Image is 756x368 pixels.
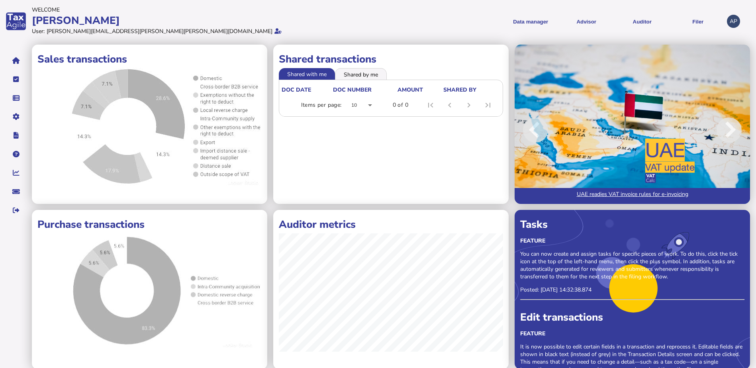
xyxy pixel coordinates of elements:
button: Raise a support ticket [8,183,24,200]
div: Amount [398,86,443,94]
button: Insights [8,164,24,181]
div: Amount [398,86,423,94]
button: Help pages [8,146,24,162]
a: UAE readies VAT invoice rules for e-invoicing [515,188,750,204]
button: Shows a dropdown of Data manager options [505,12,556,31]
button: Manage settings [8,108,24,125]
div: Feature [520,237,744,245]
button: Shows a dropdown of VAT Advisor options [561,12,611,31]
div: doc number [333,86,372,94]
button: Filer [673,12,723,31]
div: Edit transactions [520,310,744,324]
div: doc date [282,86,332,94]
div: User: [32,27,45,35]
div: Feature [520,330,744,337]
p: You can now create and assign tasks for specific pieces of work. To do this, click the tick icon ... [520,250,744,280]
div: shared by [443,86,476,94]
button: Previous [515,50,582,209]
button: Tasks [8,71,24,88]
button: First page [421,96,440,115]
button: Sign out [8,202,24,219]
img: Image for blog post: UAE readies VAT invoice rules for e-invoicing [515,45,750,204]
h1: Purchase transactions [37,217,262,231]
h1: Shared transactions [279,52,503,66]
div: 0 of 0 [393,101,408,109]
div: [PERSON_NAME] [32,14,376,27]
div: doc number [333,86,396,94]
button: Home [8,52,24,69]
h1: Sales transactions [37,52,262,66]
menu: navigate products [380,12,723,31]
div: Welcome [32,6,376,14]
li: Shared with me [279,68,335,79]
button: Auditor [617,12,667,31]
h1: Auditor metrics [279,217,503,231]
button: Developer hub links [8,127,24,144]
div: Profile settings [727,15,740,28]
div: Tasks [520,217,744,231]
button: Data manager [8,90,24,106]
div: Items per page: [301,101,342,109]
button: Next page [459,96,478,115]
button: Next [683,50,750,209]
div: shared by [443,86,499,94]
div: [PERSON_NAME][EMAIL_ADDRESS][PERSON_NAME][PERSON_NAME][DOMAIN_NAME] [47,27,272,35]
iframe: > [37,68,262,202]
div: doc date [282,86,311,94]
p: Posted: [DATE] 14:32:38.874 [520,286,744,294]
button: Last page [478,96,497,115]
i: Email verified [274,28,282,34]
li: Shared by me [335,68,387,79]
button: Previous page [440,96,459,115]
